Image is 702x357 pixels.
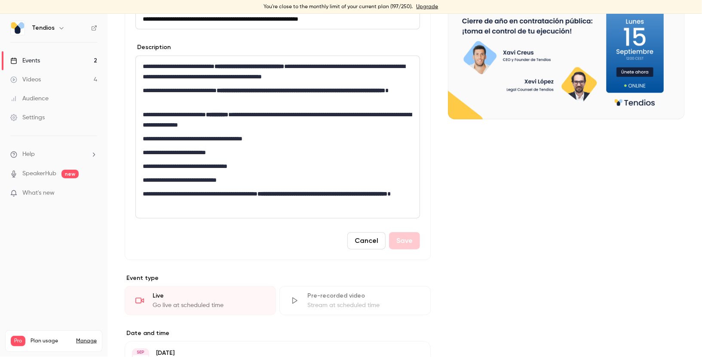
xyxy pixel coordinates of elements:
[10,113,45,122] div: Settings
[22,189,55,198] span: What's new
[76,338,97,345] a: Manage
[10,75,41,84] div: Videos
[417,3,438,10] a: Upgrade
[10,56,40,65] div: Events
[125,286,276,315] div: LiveGo live at scheduled time
[153,301,265,310] div: Go live at scheduled time
[133,349,148,355] div: SEP
[279,286,431,315] div: Pre-recorded videoStream at scheduled time
[347,232,386,249] button: Cancel
[125,274,431,282] p: Event type
[10,150,97,159] li: help-dropdown-opener
[135,43,171,52] label: Description
[11,336,25,346] span: Pro
[135,56,420,218] section: description
[31,338,71,345] span: Plan usage
[307,292,420,300] div: Pre-recorded video
[22,150,35,159] span: Help
[22,169,56,178] a: SpeakerHub
[10,94,49,103] div: Audience
[61,170,79,178] span: new
[136,56,420,218] div: editor
[11,21,25,35] img: Tendios
[125,329,431,338] label: Date and time
[32,24,55,32] h6: Tendios
[307,301,420,310] div: Stream at scheduled time
[153,292,265,300] div: Live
